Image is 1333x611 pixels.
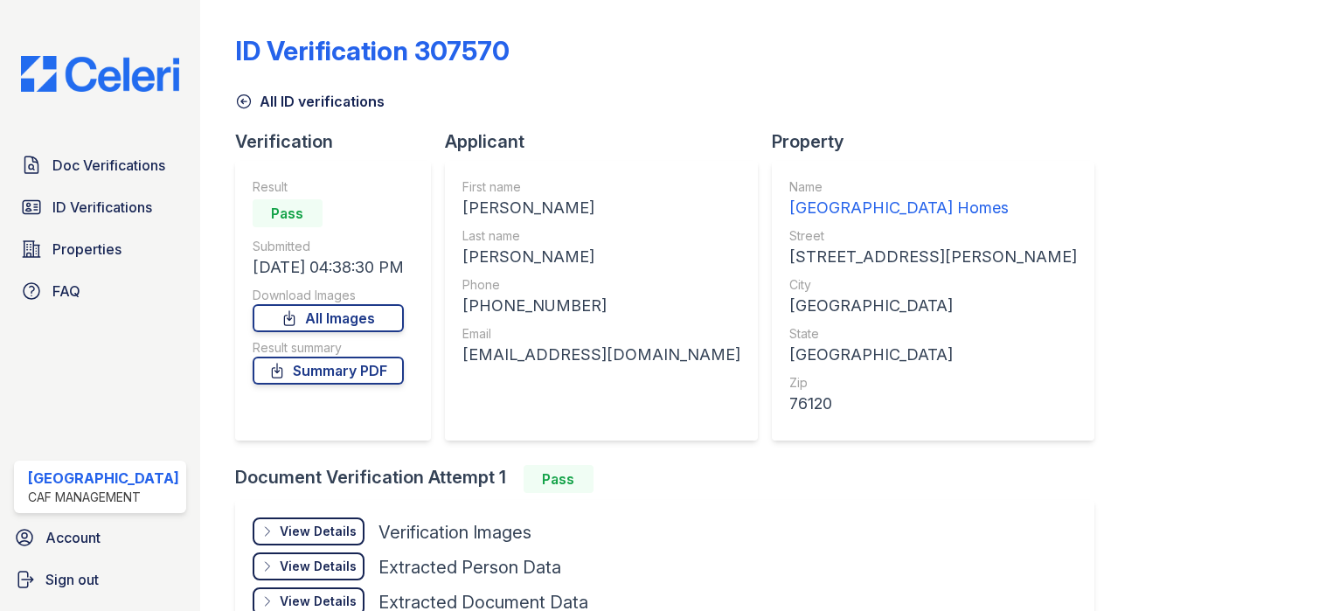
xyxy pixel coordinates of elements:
div: [PERSON_NAME] [462,196,740,220]
a: Account [7,520,193,555]
div: Applicant [445,129,772,154]
div: Pass [253,199,323,227]
div: View Details [280,558,357,575]
div: [GEOGRAPHIC_DATA] Homes [789,196,1077,220]
div: Download Images [253,287,404,304]
div: Email [462,325,740,343]
a: Properties [14,232,186,267]
span: Account [45,527,101,548]
div: First name [462,178,740,196]
span: FAQ [52,281,80,302]
a: FAQ [14,274,186,309]
a: Sign out [7,562,193,597]
div: [GEOGRAPHIC_DATA] [789,294,1077,318]
div: City [789,276,1077,294]
div: ID Verification 307570 [235,35,510,66]
div: View Details [280,593,357,610]
div: Zip [789,374,1077,392]
div: CAF Management [28,489,179,506]
span: Sign out [45,569,99,590]
span: ID Verifications [52,197,152,218]
div: View Details [280,523,357,540]
div: Property [772,129,1108,154]
div: Street [789,227,1077,245]
div: [DATE] 04:38:30 PM [253,255,404,280]
div: Name [789,178,1077,196]
div: Document Verification Attempt 1 [235,465,1108,493]
div: Extracted Person Data [378,555,561,580]
img: CE_Logo_Blue-a8612792a0a2168367f1c8372b55b34899dd931a85d93a1a3d3e32e68fde9ad4.png [7,56,193,92]
a: Doc Verifications [14,148,186,183]
a: All Images [253,304,404,332]
a: Summary PDF [253,357,404,385]
span: Doc Verifications [52,155,165,176]
div: Result summary [253,339,404,357]
div: [EMAIL_ADDRESS][DOMAIN_NAME] [462,343,740,367]
span: Properties [52,239,121,260]
div: Submitted [253,238,404,255]
iframe: chat widget [1260,541,1316,594]
div: Pass [524,465,594,493]
div: Phone [462,276,740,294]
a: Name [GEOGRAPHIC_DATA] Homes [789,178,1077,220]
div: Verification Images [378,520,531,545]
div: [PHONE_NUMBER] [462,294,740,318]
div: [GEOGRAPHIC_DATA] [28,468,179,489]
div: [STREET_ADDRESS][PERSON_NAME] [789,245,1077,269]
div: Last name [462,227,740,245]
div: [GEOGRAPHIC_DATA] [789,343,1077,367]
a: ID Verifications [14,190,186,225]
div: Result [253,178,404,196]
div: Verification [235,129,445,154]
div: State [789,325,1077,343]
div: [PERSON_NAME] [462,245,740,269]
a: All ID verifications [235,91,385,112]
div: 76120 [789,392,1077,416]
